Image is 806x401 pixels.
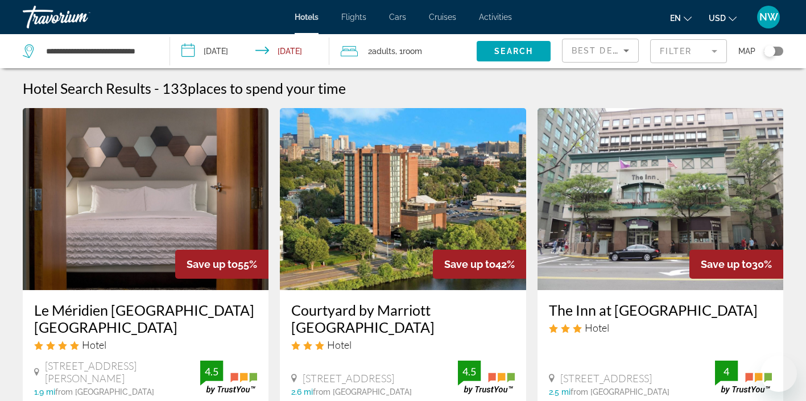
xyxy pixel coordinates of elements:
[429,13,456,22] a: Cruises
[760,355,797,392] iframe: Button to launch messaging window
[755,46,783,56] button: Toggle map
[291,338,514,351] div: 3 star Hotel
[34,387,55,396] span: 1.9 mi
[395,43,422,59] span: , 1
[560,372,652,385] span: [STREET_ADDRESS]
[709,14,726,23] span: USD
[759,11,778,23] span: NW
[458,361,515,394] img: trustyou-badge.svg
[368,43,395,59] span: 2
[571,387,669,396] span: from [GEOGRAPHIC_DATA]
[670,14,681,23] span: en
[34,338,257,351] div: 4 star Hotel
[34,301,257,336] a: Le Méridien [GEOGRAPHIC_DATA] [GEOGRAPHIC_DATA]
[670,10,692,26] button: Change language
[291,301,514,336] a: Courtyard by Marriott [GEOGRAPHIC_DATA]
[200,361,257,394] img: trustyou-badge.svg
[82,338,106,351] span: Hotel
[45,359,200,385] span: [STREET_ADDRESS][PERSON_NAME]
[572,44,629,57] mat-select: Sort by
[303,372,394,385] span: [STREET_ADDRESS]
[715,361,772,394] img: trustyou-badge.svg
[458,365,481,378] div: 4.5
[187,258,238,270] span: Save up to
[738,43,755,59] span: Map
[23,108,268,290] img: Hotel image
[170,34,329,68] button: Check-in date: Jan 16, 2026 Check-out date: Jan 18, 2026
[585,321,609,334] span: Hotel
[650,39,727,64] button: Filter
[291,387,313,396] span: 2.6 mi
[23,80,151,97] h1: Hotel Search Results
[280,108,526,290] img: Hotel image
[313,387,412,396] span: from [GEOGRAPHIC_DATA]
[549,387,571,396] span: 2.5 mi
[403,47,422,56] span: Room
[329,34,477,68] button: Travelers: 2 adults, 0 children
[549,321,772,334] div: 3 star Hotel
[327,338,352,351] span: Hotel
[549,301,772,319] a: The Inn at [GEOGRAPHIC_DATA]
[175,250,268,279] div: 55%
[341,13,366,22] a: Flights
[689,250,783,279] div: 30%
[55,387,154,396] span: from [GEOGRAPHIC_DATA]
[572,46,631,55] span: Best Deals
[477,41,551,61] button: Search
[295,13,319,22] a: Hotels
[715,365,738,378] div: 4
[23,2,137,32] a: Travorium
[200,365,223,378] div: 4.5
[538,108,783,290] img: Hotel image
[162,80,346,97] h2: 133
[701,258,752,270] span: Save up to
[154,80,159,97] span: -
[754,5,783,29] button: User Menu
[389,13,406,22] a: Cars
[188,80,346,97] span: places to spend your time
[709,10,737,26] button: Change currency
[444,258,495,270] span: Save up to
[494,47,533,56] span: Search
[433,250,526,279] div: 42%
[479,13,512,22] a: Activities
[372,47,395,56] span: Adults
